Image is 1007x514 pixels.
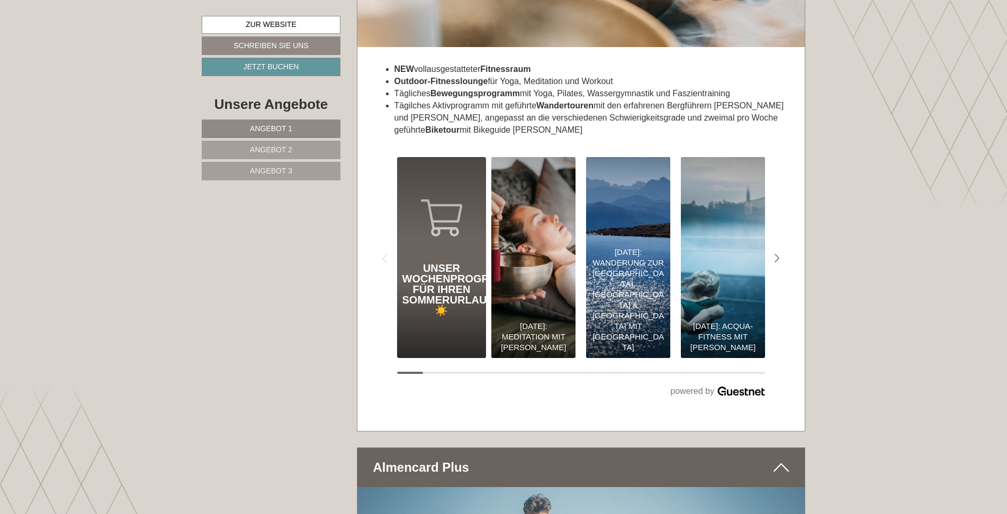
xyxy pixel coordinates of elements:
[430,89,520,98] strong: Bewegungsprogramm
[476,372,502,374] button: Carousel Page 4
[250,145,292,154] span: Angebot 2
[394,100,789,136] li: Tägilches Aktivprogramm mit geführte mit den erfahrenen Bergführern [PERSON_NAME] und [PERSON_NAM...
[202,95,340,114] div: Unsere Angebote
[449,372,476,374] button: Carousel Page 3
[373,246,397,270] div: Previous slide
[394,63,789,76] li: vollausgestatteter
[586,157,670,358] div: ">
[250,167,292,175] span: Angebot 3
[686,321,760,353] div: [DATE]: Acqua-Fitness mit [PERSON_NAME]
[397,372,424,374] button: Carousel Page 1 (Current Slide)
[394,77,488,86] strong: Outdoor-Fitnesslounge
[394,88,789,100] li: Tägliches mit Yoga, Pilates, Wassergymnastik und Faszientraining
[423,372,449,374] button: Carousel Page 2
[536,101,594,110] strong: Wandertouren
[491,157,576,358] div: ">
[402,263,481,316] div: Unser Wochenprogramm für Ihren Sommerurlaub ☀️
[634,372,660,374] button: Carousel Page 10
[502,372,528,374] button: Carousel Page 5
[202,36,340,55] a: Schreiben Sie uns
[607,372,634,374] button: Carousel Page 9
[394,65,414,74] strong: NEW
[765,246,789,270] div: Next slide
[425,125,460,134] strong: Biketour
[676,157,770,358] a: Unser Wochenprogramm für Ihren Sommerurlaub ☀️ 0€
[681,157,765,358] div: ">
[660,372,686,374] button: Carousel Page 11
[202,58,340,76] a: Jetzt buchen
[581,157,676,358] a: Unser Wochenprogramm für Ihren Sommerurlaub ☀️ 0€
[739,372,765,374] button: Carousel Page 14
[497,321,570,353] div: [DATE]: Meditation mit [PERSON_NAME]
[686,372,713,374] button: Carousel Page 12
[555,372,581,374] button: Carousel Page 7
[770,157,865,358] a: Unser Wochenprogramm für Ihren Sommerurlaub ☀️ 0€
[397,372,766,374] div: Carousel Pagination
[591,247,665,353] div: [DATE]: Wanderung zur [GEOGRAPHIC_DATA], [GEOGRAPHIC_DATA] & [GEOGRAPHIC_DATA] mit [GEOGRAPHIC_DATA]
[202,16,340,34] a: Zur Website
[581,372,607,374] button: Carousel Page 8
[357,448,805,487] div: Almencard Plus
[486,157,581,358] a: Unser Wochenprogramm für Ihren Sommerurlaub ☀️ 0€
[528,372,555,374] button: Carousel Page 6
[394,76,789,88] li: für Yoga, Meditation und Workout
[713,372,739,374] button: Carousel Page 13
[480,65,531,74] strong: Fitnessraum
[397,384,766,399] div: powered by Guestnet
[250,124,292,133] span: Angebot 1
